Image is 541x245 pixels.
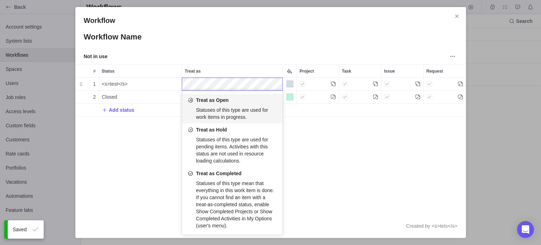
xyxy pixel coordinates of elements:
[182,78,283,91] div: Treat as
[182,167,282,232] div: Treat as Completed
[182,94,282,123] div: Treat as Open
[196,137,268,164] span: Statuses of this type are used for pending items. Activities with this status are not used in res...
[196,170,242,177] span: Treat as Completed
[196,97,229,104] span: Treat as Open
[75,78,466,214] div: grid
[13,226,32,233] span: Saved
[196,180,274,228] span: Statuses of this type mean that everything in this work item is done. If you cannot find an item ...
[182,123,282,167] div: Treat as Hold
[196,107,268,120] span: Statuses of this type are used for work items in progress.
[196,126,227,133] span: Treat as Hold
